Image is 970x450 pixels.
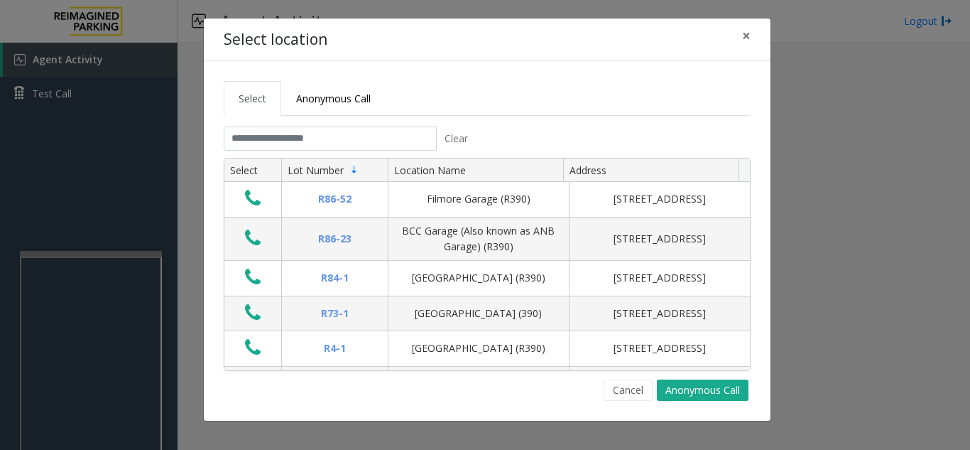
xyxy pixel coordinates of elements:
[394,164,466,177] span: Location Name
[290,270,379,286] div: R84-1
[224,159,281,183] th: Select
[290,341,379,356] div: R4-1
[290,191,379,207] div: R86-52
[239,92,266,105] span: Select
[224,81,751,116] ul: Tabs
[604,380,653,401] button: Cancel
[578,191,741,207] div: [STREET_ADDRESS]
[578,306,741,321] div: [STREET_ADDRESS]
[296,92,371,105] span: Anonymous Call
[224,28,327,51] h4: Select location
[397,191,560,207] div: Filmore Garage (R390)
[397,341,560,356] div: [GEOGRAPHIC_DATA] (R390)
[657,380,748,401] button: Anonymous Call
[732,18,761,53] button: Close
[290,231,379,247] div: R86-23
[290,306,379,321] div: R73-1
[578,270,741,286] div: [STREET_ADDRESS]
[578,341,741,356] div: [STREET_ADDRESS]
[437,127,476,151] button: Clear
[397,223,560,255] div: BCC Garage (Also known as ANB Garage) (R390)
[224,159,750,370] div: Data table
[742,26,751,45] span: ×
[349,164,360,176] span: Sortable
[578,231,741,247] div: [STREET_ADDRESS]
[397,270,560,286] div: [GEOGRAPHIC_DATA] (R390)
[570,164,606,177] span: Address
[288,164,344,177] span: Lot Number
[397,306,560,321] div: [GEOGRAPHIC_DATA] (390)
